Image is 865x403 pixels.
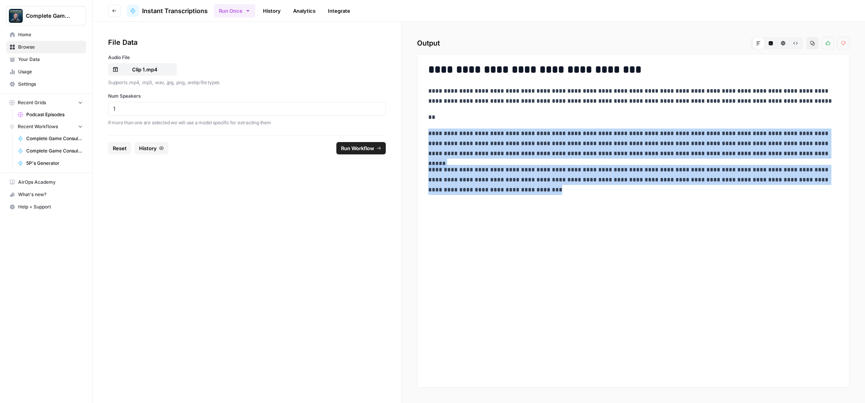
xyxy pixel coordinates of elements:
a: History [258,5,285,17]
span: Complete Game Consulting - Research Anyone [26,147,83,154]
a: Integrate [323,5,355,17]
button: What's new? [6,188,86,201]
a: 5P's Generator [14,157,86,169]
p: Clip 1.mp4 [120,66,170,73]
img: Complete Game Consulting Logo [9,9,23,23]
label: Audio File [108,54,386,61]
a: Settings [6,78,86,90]
a: Browse [6,41,86,53]
button: Run Workflow [336,142,386,154]
span: Browse [18,44,83,51]
button: Run Once [214,4,255,17]
span: Your Data [18,56,83,63]
span: Settings [18,81,83,88]
a: Analytics [288,5,320,17]
div: File Data [108,37,386,48]
a: Podcast Episodes [14,108,86,121]
button: Workspace: Complete Game Consulting [6,6,86,25]
span: Complete Game Consulting - Instant Transcriptions [26,135,83,142]
h2: Output [417,37,850,49]
span: Instant Transcriptions [142,6,208,15]
a: Complete Game Consulting - Research Anyone [14,145,86,157]
span: 5P's Generator [26,160,83,167]
span: Complete Game Consulting [26,12,73,20]
span: Usage [18,68,83,75]
span: Home [18,31,83,38]
span: Run Workflow [341,144,374,152]
div: What's new? [7,189,86,200]
span: Podcast Episodes [26,111,83,118]
button: Recent Grids [6,97,86,108]
span: History [139,144,157,152]
button: History [134,142,168,154]
a: Usage [6,66,86,78]
span: Recent Workflows [18,123,58,130]
button: Reset [108,142,131,154]
input: 1 [113,105,381,112]
p: Supports .mp4, .mp3, .wav, .jpg, .png, .webp file types [108,79,386,86]
span: AirOps Academy [18,179,83,186]
a: Your Data [6,53,86,66]
a: Instant Transcriptions [127,5,208,17]
a: Home [6,29,86,41]
a: Complete Game Consulting - Instant Transcriptions [14,132,86,145]
a: AirOps Academy [6,176,86,188]
button: Clip 1.mp4 [108,63,177,76]
span: Reset [113,144,127,152]
span: Recent Grids [18,99,46,106]
button: Recent Workflows [6,121,86,132]
span: Help + Support [18,203,83,210]
p: If more than one are selected we will use a model specific for extracting them [108,119,386,127]
label: Num Speakers [108,93,386,100]
button: Help + Support [6,201,86,213]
